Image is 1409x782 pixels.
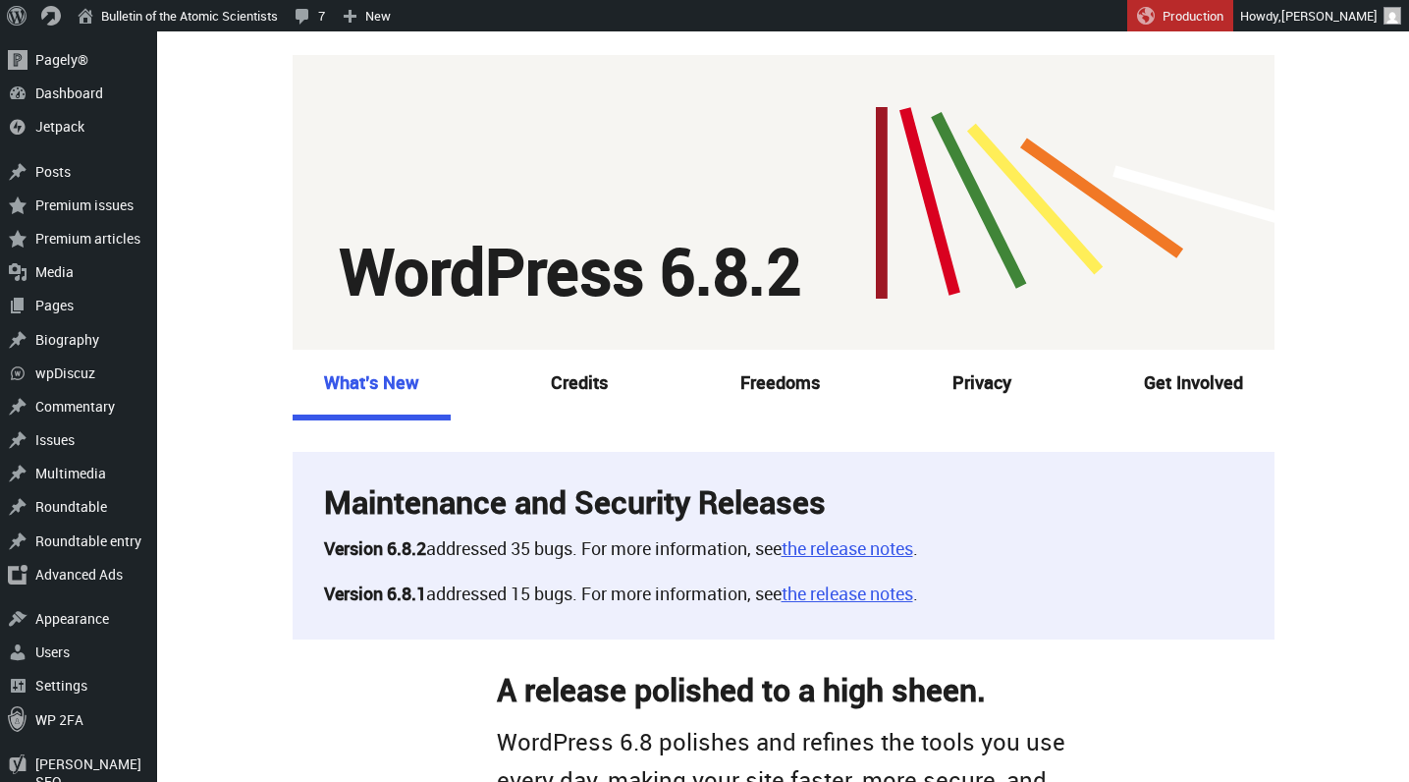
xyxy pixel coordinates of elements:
[293,350,451,420] a: What’s New
[782,536,913,560] a: the release notes
[709,350,851,418] a: Freedoms
[324,536,426,560] strong: Version 6.8.2
[782,582,913,605] a: the release notes
[921,350,1043,418] a: Privacy
[519,350,639,418] a: Credits
[293,350,1274,420] nav: Secondary menu
[1281,7,1378,25] span: [PERSON_NAME]
[497,671,1070,707] h2: A release polished to a high sheen.
[1112,350,1274,418] a: Get Involved
[324,581,1243,608] p: addressed 15 bugs. For more information, see .
[324,483,1243,520] h2: Maintenance and Security Releases
[340,240,801,303] h1: WordPress 6.8.2
[324,535,1243,563] p: addressed 35 bugs. For more information, see .
[324,582,426,605] strong: Version 6.8.1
